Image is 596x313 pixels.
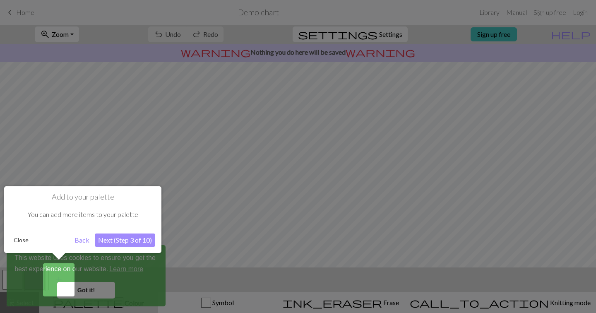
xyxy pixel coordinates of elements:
div: Add to your palette [4,186,161,253]
button: Close [10,234,32,246]
button: Back [71,234,93,247]
div: You can add more items to your palette [10,202,155,227]
h1: Add to your palette [10,193,155,202]
button: Next (Step 3 of 10) [95,234,155,247]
